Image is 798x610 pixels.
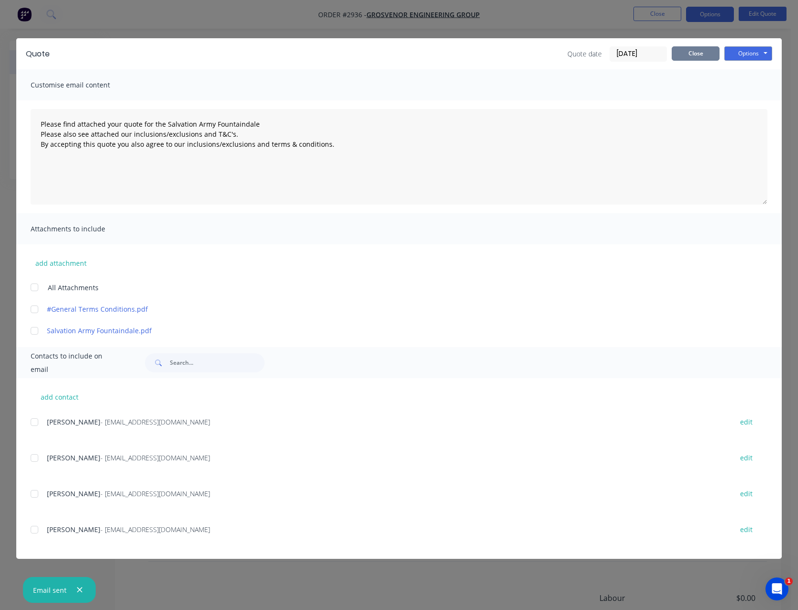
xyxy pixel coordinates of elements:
[47,326,723,336] a: Salvation Army Fountaindale.pdf
[765,577,788,600] iframe: Intercom live chat
[734,451,758,464] button: edit
[100,525,210,534] span: - [EMAIL_ADDRESS][DOMAIN_NAME]
[47,489,100,498] span: [PERSON_NAME]
[31,390,88,404] button: add contact
[48,283,99,293] span: All Attachments
[47,304,723,314] a: #General Terms Conditions.pdf
[31,349,121,376] span: Contacts to include on email
[785,577,793,585] span: 1
[100,417,210,426] span: - [EMAIL_ADDRESS][DOMAIN_NAME]
[31,109,767,205] textarea: Please find attached your quote for the Salvation Army Fountaindale Please also see attached our ...
[100,453,210,462] span: - [EMAIL_ADDRESS][DOMAIN_NAME]
[170,353,265,372] input: Search...
[724,46,772,61] button: Options
[100,489,210,498] span: - [EMAIL_ADDRESS][DOMAIN_NAME]
[31,78,136,92] span: Customise email content
[47,417,100,426] span: [PERSON_NAME]
[31,222,136,236] span: Attachments to include
[567,49,602,59] span: Quote date
[734,487,758,500] button: edit
[33,585,66,595] div: Email sent
[47,525,100,534] span: [PERSON_NAME]
[672,46,720,61] button: Close
[734,523,758,536] button: edit
[26,48,50,60] div: Quote
[734,415,758,428] button: edit
[47,453,100,462] span: [PERSON_NAME]
[31,256,91,270] button: add attachment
